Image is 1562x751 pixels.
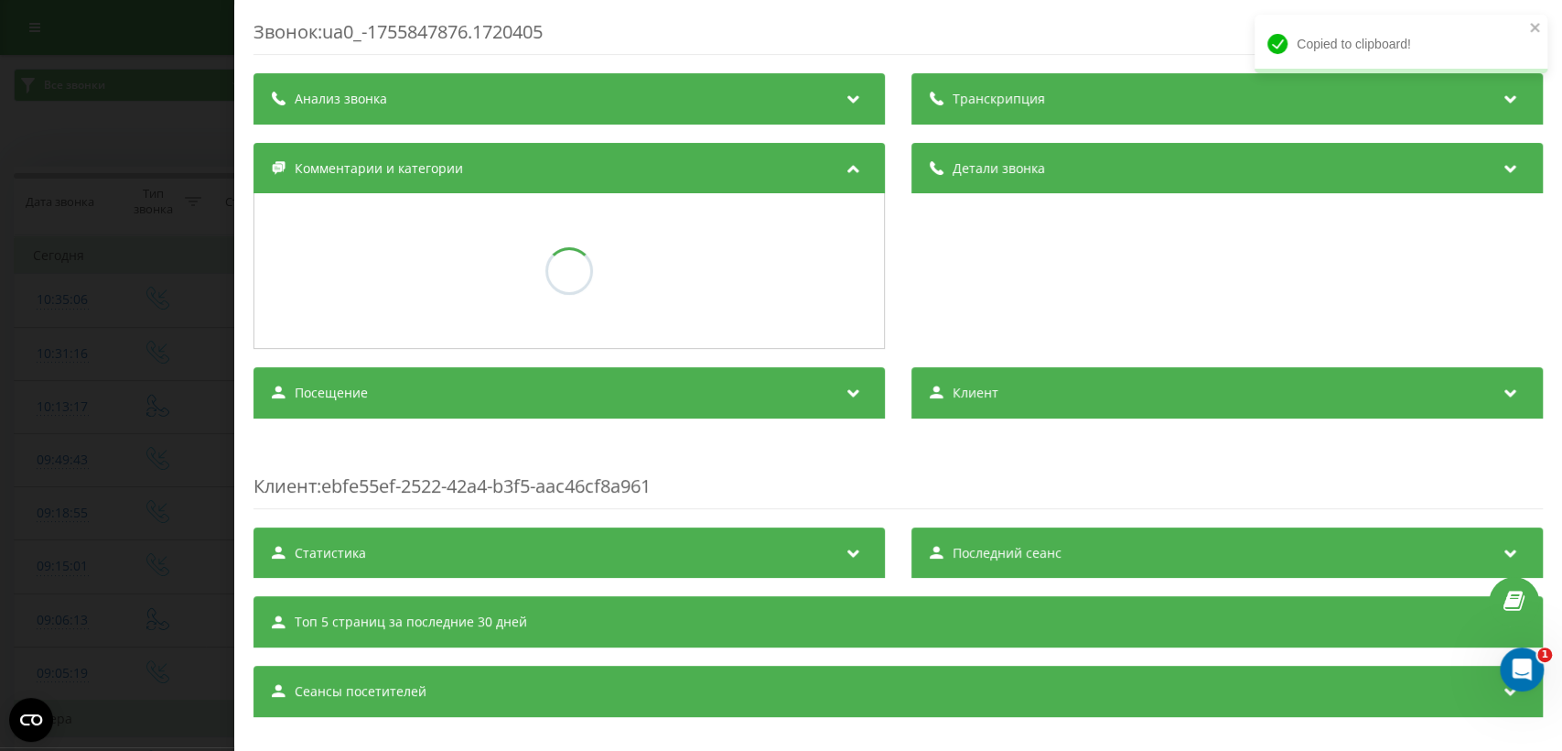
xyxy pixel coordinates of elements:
[953,544,1061,562] span: Последний сеанс
[295,544,366,562] span: Статистика
[953,90,1045,108] span: Транскрипция
[1537,648,1552,662] span: 1
[295,384,368,402] span: Посещение
[1500,648,1544,691] iframe: Intercom live chat
[1529,20,1542,38] button: close
[295,159,463,178] span: Комментарии и категории
[295,613,527,631] span: Топ 5 страниц за последние 30 дней
[253,19,1543,55] div: Звонок : ua0_-1755847876.1720405
[295,682,426,701] span: Сеансы посетителей
[1255,15,1547,73] div: Copied to clipboard!
[953,384,998,402] span: Клиент
[253,473,317,498] span: Клиент
[9,698,53,742] button: Open CMP widget
[295,90,387,108] span: Анализ звонка
[253,437,1543,509] div: : ebfe55ef-2522-42a4-b3f5-aac46cf8a961
[953,159,1045,178] span: Детали звонка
